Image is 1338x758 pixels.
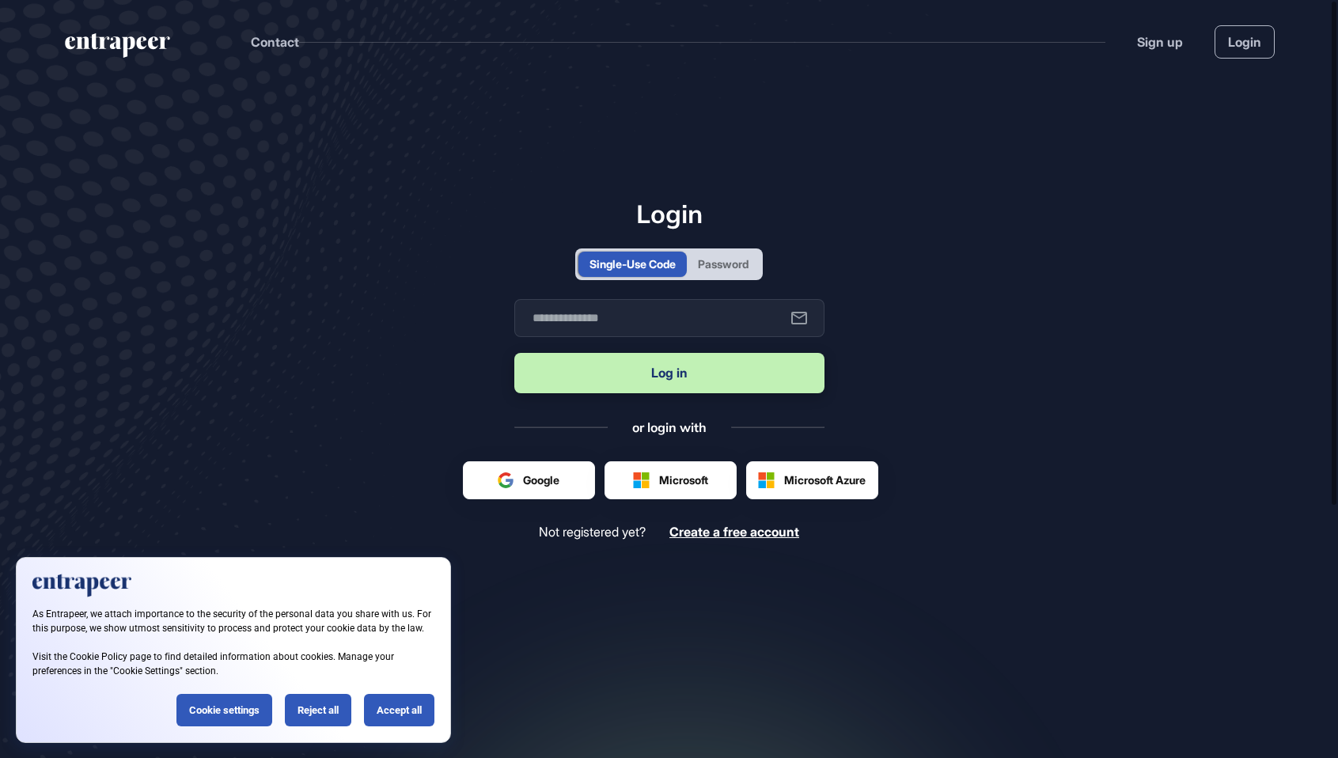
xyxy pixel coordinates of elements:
[589,256,676,272] div: Single-Use Code
[632,419,707,436] div: or login with
[514,199,824,229] h1: Login
[63,33,172,63] a: entrapeer-logo
[539,525,646,540] span: Not registered yet?
[251,32,299,52] button: Contact
[669,525,799,540] a: Create a free account
[1215,25,1275,59] a: Login
[514,353,824,393] button: Log in
[698,256,749,272] div: Password
[669,524,799,540] span: Create a free account
[1137,32,1183,51] a: Sign up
